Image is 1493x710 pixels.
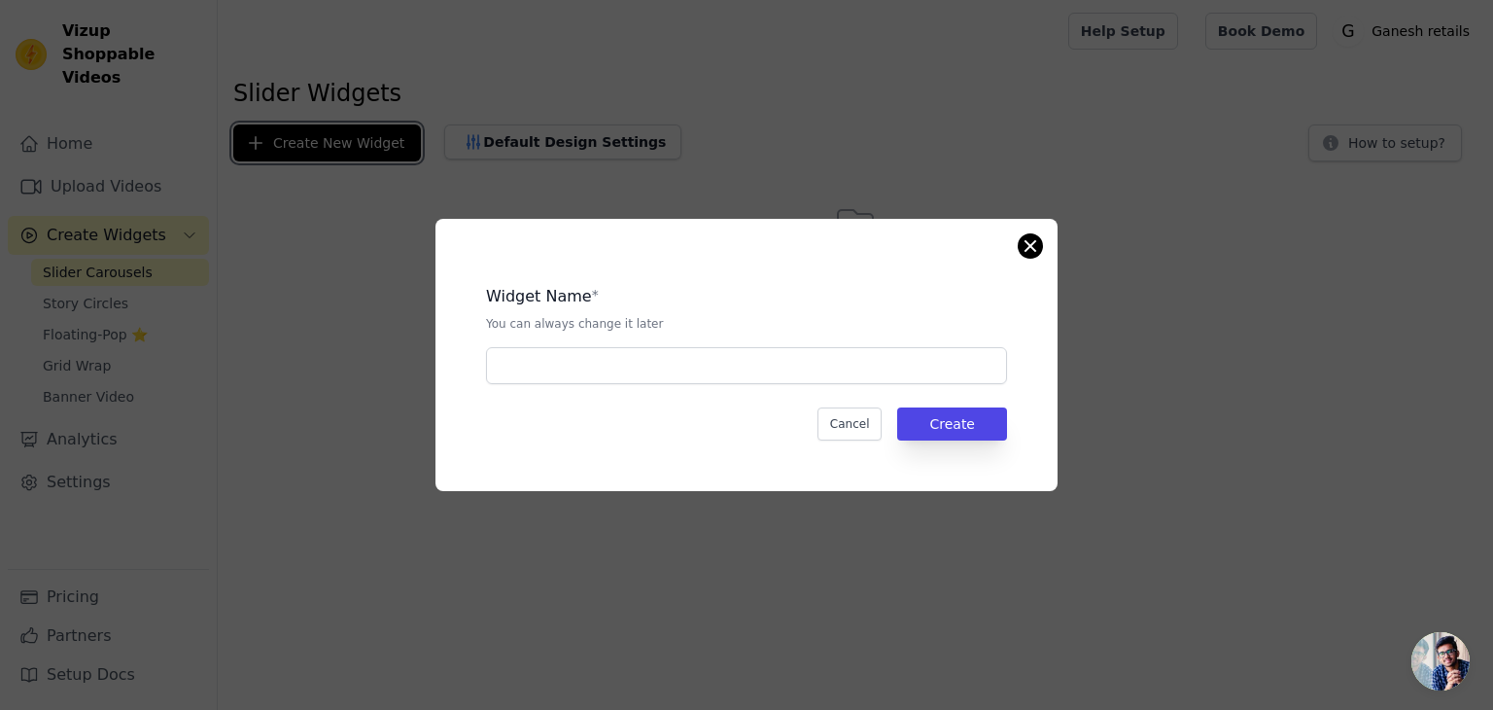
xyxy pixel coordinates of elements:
p: You can always change it later [486,316,1007,332]
button: Cancel [817,408,883,441]
legend: Widget Name [486,285,592,308]
a: Open chat [1411,632,1470,691]
button: Create [897,408,1007,441]
button: Close modal [1019,234,1042,258]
